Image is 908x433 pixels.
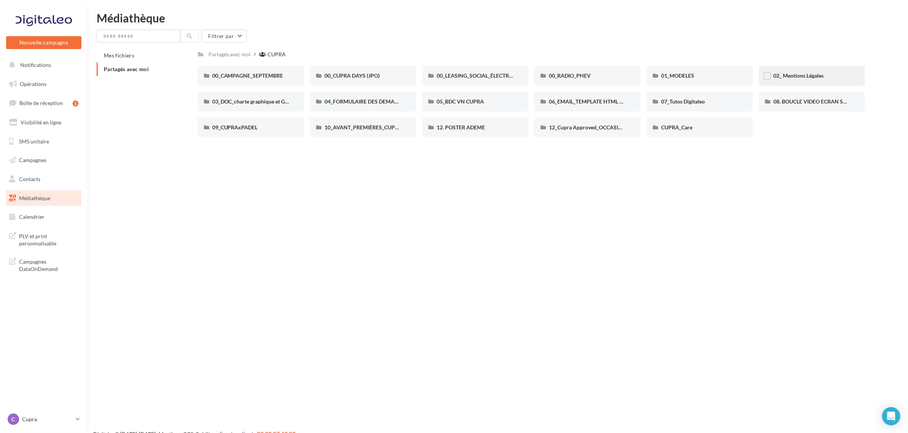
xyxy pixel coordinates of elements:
span: Mes fichiers [104,52,134,59]
span: SMS unitaire [19,138,49,144]
span: Boîte de réception [19,100,63,106]
span: Partagés avec moi [104,66,149,72]
span: CUPRA_Care [661,124,692,131]
span: 03_DOC_charte graphique et GUIDELINES [212,98,312,105]
p: Cupra [22,415,73,423]
span: Campagnes DataOnDemand [19,256,78,273]
span: 00_CAMPAGNE_SEPTEMBRE [212,72,283,79]
span: 10_AVANT_PREMIÈRES_CUPRA (VENTES PRIVEES) [324,124,449,131]
span: 00_CUPRA DAYS (JPO) [324,72,380,79]
span: Opérations [20,81,46,87]
a: PLV et print personnalisable [5,228,83,250]
a: Opérations [5,76,83,92]
span: Calendrier [19,213,45,220]
span: 00_LEASING_SOCIAL_ÉLECTRIQUE [437,72,522,79]
span: 04_FORMULAIRE DES DEMANDES CRÉATIVES [324,98,437,105]
span: PLV et print personnalisable [19,231,78,247]
span: 09_CUPRAxPADEL [212,124,258,131]
span: 06_EMAIL_TEMPLATE HTML CUPRA [549,98,637,105]
div: 1 [73,100,78,107]
span: Médiathèque [19,195,50,201]
a: Campagnes DataOnDemand [5,253,83,276]
span: 07_Tutos Digitaleo [661,98,705,105]
button: Filtrer par [202,30,246,43]
span: C [12,415,15,423]
span: 12. POSTER ADEME [437,124,485,131]
span: 01_MODELES [661,72,694,79]
a: Visibilité en ligne [5,115,83,131]
button: Nouvelle campagne [6,36,81,49]
span: 08. BOUCLE VIDEO ECRAN SHOWROOM [773,98,874,105]
a: SMS unitaire [5,134,83,150]
a: Campagnes [5,152,83,168]
span: Visibilité en ligne [21,119,61,126]
a: Calendrier [5,209,83,225]
div: CUPRA [268,51,286,58]
span: Notifications [20,62,51,68]
a: Médiathèque [5,190,83,206]
a: C Cupra [6,412,81,427]
span: 00_RADIO_PHEV [549,72,591,79]
div: Open Intercom Messenger [882,407,900,425]
span: 05_BDC VN CUPRA [437,98,484,105]
button: Notifications [5,57,80,73]
span: 12_Cupra Approved_OCCASIONS_GARANTIES [549,124,662,131]
div: Médiathèque [97,12,899,24]
span: 02_ Mentions Légales [773,72,824,79]
div: Partagés avec moi [208,51,251,58]
a: Contacts [5,171,83,187]
span: Contacts [19,176,40,182]
a: Boîte de réception1 [5,95,83,111]
span: Campagnes [19,157,46,163]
